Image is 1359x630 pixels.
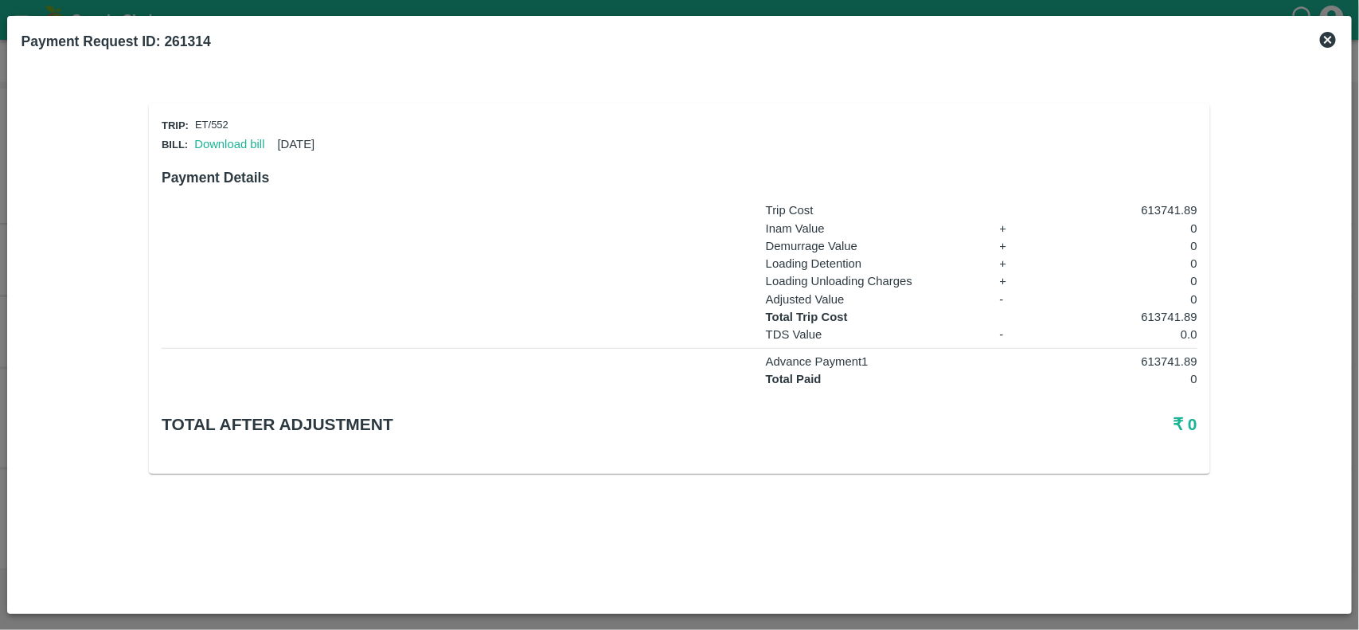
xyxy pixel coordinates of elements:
[1053,370,1197,388] p: 0
[1053,308,1197,326] p: 613741.89
[162,166,1197,189] h6: Payment Details
[162,413,852,436] h5: Total after adjustment
[766,353,982,370] p: Advance Payment 1
[766,291,982,308] p: Adjusted Value
[1053,272,1197,290] p: 0
[1000,326,1036,343] p: -
[766,373,822,385] strong: Total Paid
[766,255,982,272] p: Loading Detention
[1053,353,1197,370] p: 613741.89
[21,33,211,49] b: Payment Request ID: 261314
[162,139,188,151] span: Bill:
[1053,291,1197,308] p: 0
[766,311,848,323] strong: Total Trip Cost
[1000,237,1036,255] p: +
[1000,291,1036,308] p: -
[1000,255,1036,272] p: +
[1053,237,1197,255] p: 0
[195,118,228,133] p: ET/552
[194,138,264,151] a: Download bill
[766,202,982,219] p: Trip Cost
[162,119,189,131] span: Trip:
[766,326,982,343] p: TDS Value
[1000,272,1036,290] p: +
[1053,220,1197,237] p: 0
[852,413,1197,436] h5: ₹ 0
[278,138,315,151] span: [DATE]
[1053,202,1197,219] p: 613741.89
[766,237,982,255] p: Demurrage Value
[1000,220,1036,237] p: +
[1053,326,1197,343] p: 0.0
[1053,255,1197,272] p: 0
[766,272,982,290] p: Loading Unloading Charges
[766,220,982,237] p: Inam Value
